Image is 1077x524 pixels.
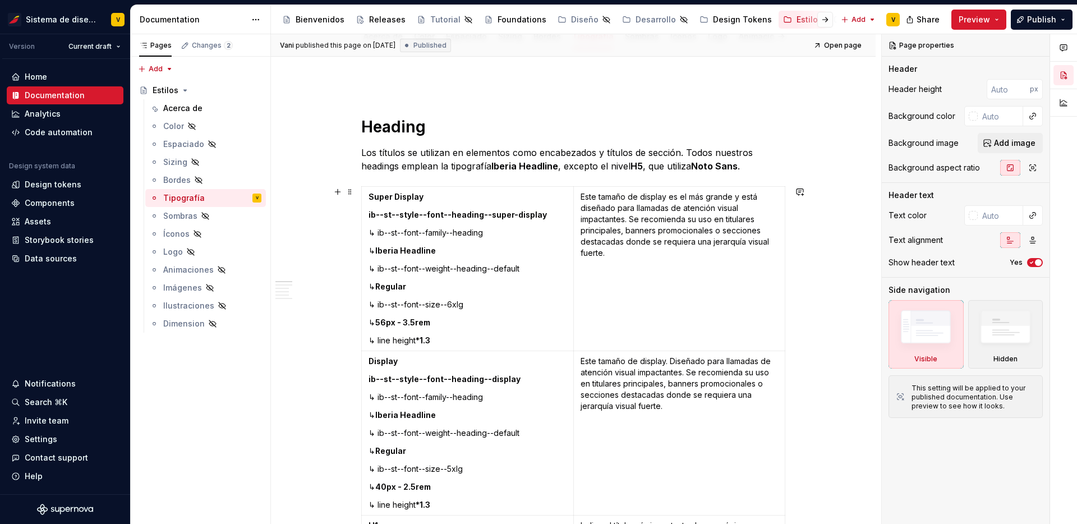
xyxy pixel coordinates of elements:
[361,146,785,173] p: Los títulos se utilizan en elementos como encabezados y títulos de sección. Todos nuestros headin...
[163,210,197,222] div: Sombras
[25,127,93,138] div: Code automation
[37,504,93,515] svg: Supernova Logo
[369,463,567,475] p: ↳ ib--st--font--size--5xlg
[837,12,880,27] button: Add
[9,42,35,51] div: Version
[135,61,177,77] button: Add
[145,225,266,243] a: Íconos
[891,15,895,24] div: V
[889,63,917,75] div: Header
[375,246,436,255] strong: Iberia Headline
[163,192,205,204] div: Tipografía
[369,445,567,457] p: ↳
[369,245,567,256] p: ↳
[375,446,406,456] strong: Regular
[7,105,123,123] a: Analytics
[7,250,123,268] a: Data sources
[375,482,431,491] strong: 40px - 2.5rem
[192,41,233,50] div: Changes
[145,261,266,279] a: Animaciones
[163,121,184,132] div: Color
[553,11,615,29] a: Diseño
[145,243,266,261] a: Logo
[140,14,246,25] div: Documentation
[581,191,779,259] p: Este tamaño de display es el más grande y está diseñado para llamadas de atención visual impactan...
[824,41,862,50] span: Open page
[369,14,406,25] div: Releases
[369,410,567,421] p: ↳
[968,300,1043,369] div: Hidden
[7,176,123,194] a: Design tokens
[369,481,567,493] p: ↳
[994,137,1035,149] span: Add image
[7,430,123,448] a: Settings
[25,378,76,389] div: Notifications
[135,81,266,99] a: Estilos
[914,355,937,364] div: Visible
[25,71,47,82] div: Home
[145,117,266,135] a: Color
[145,297,266,315] a: Ilustraciones
[369,299,567,310] p: ↳ ib--st--font--size--6xlg
[987,79,1030,99] input: Auto
[369,356,398,366] strong: Display
[2,7,128,31] button: Sistema de diseño IberiaV
[7,123,123,141] a: Code automation
[7,231,123,249] a: Storybook stories
[63,39,126,54] button: Current draft
[959,14,990,25] span: Preview
[278,11,349,29] a: Bienvenidos
[691,160,738,172] strong: Noto Sans
[369,374,521,384] strong: ib--st--style--font--heading--display
[852,15,866,24] span: Add
[135,81,266,333] div: Page tree
[145,315,266,333] a: Dimension
[153,85,178,96] div: Estilos
[145,135,266,153] a: Espaciado
[163,174,191,186] div: Bordes
[369,499,567,511] p: ↳ line height
[369,281,567,292] p: ↳
[7,375,123,393] button: Notifications
[25,179,81,190] div: Design tokens
[779,11,827,29] a: Estilos
[7,449,123,467] button: Contact support
[149,65,163,73] span: Add
[369,263,567,274] p: ↳ ib--st--font--weight--heading--default
[491,160,558,172] strong: Iberia Headline
[581,356,779,412] p: Este tamaño de display. Diseñado para llamadas de atención visual impactantes. Se recomienda su u...
[369,428,567,439] p: ↳ ib--st--font--weight--heading--default
[296,14,344,25] div: Bienvenidos
[1030,85,1038,94] p: px
[25,397,67,408] div: Search ⌘K
[978,205,1023,226] input: Auto
[7,393,123,411] button: Search ⌘K
[1011,10,1073,30] button: Publish
[26,14,98,25] div: Sistema de diseño Iberia
[25,471,43,482] div: Help
[430,14,461,25] div: Tutorial
[163,228,190,240] div: Íconos
[912,384,1035,411] div: This setting will be applied to your published documentation. Use preview to see how it looks.
[412,11,477,29] a: Tutorial
[25,108,61,119] div: Analytics
[25,197,75,209] div: Components
[163,264,214,275] div: Animaciones
[163,318,205,329] div: Dimension
[498,14,546,25] div: Foundations
[7,213,123,231] a: Assets
[889,190,934,201] div: Header text
[369,227,567,238] p: ↳ ib--st--font--family--heading
[917,14,940,25] span: Share
[25,253,77,264] div: Data sources
[571,14,599,25] div: Diseño
[480,11,551,29] a: Foundations
[278,8,835,31] div: Page tree
[978,106,1023,126] input: Auto
[256,192,259,204] div: V
[25,434,57,445] div: Settings
[369,392,567,403] p: ↳ ib--st--font--family--heading
[978,133,1043,153] button: Add image
[369,317,567,328] p: ↳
